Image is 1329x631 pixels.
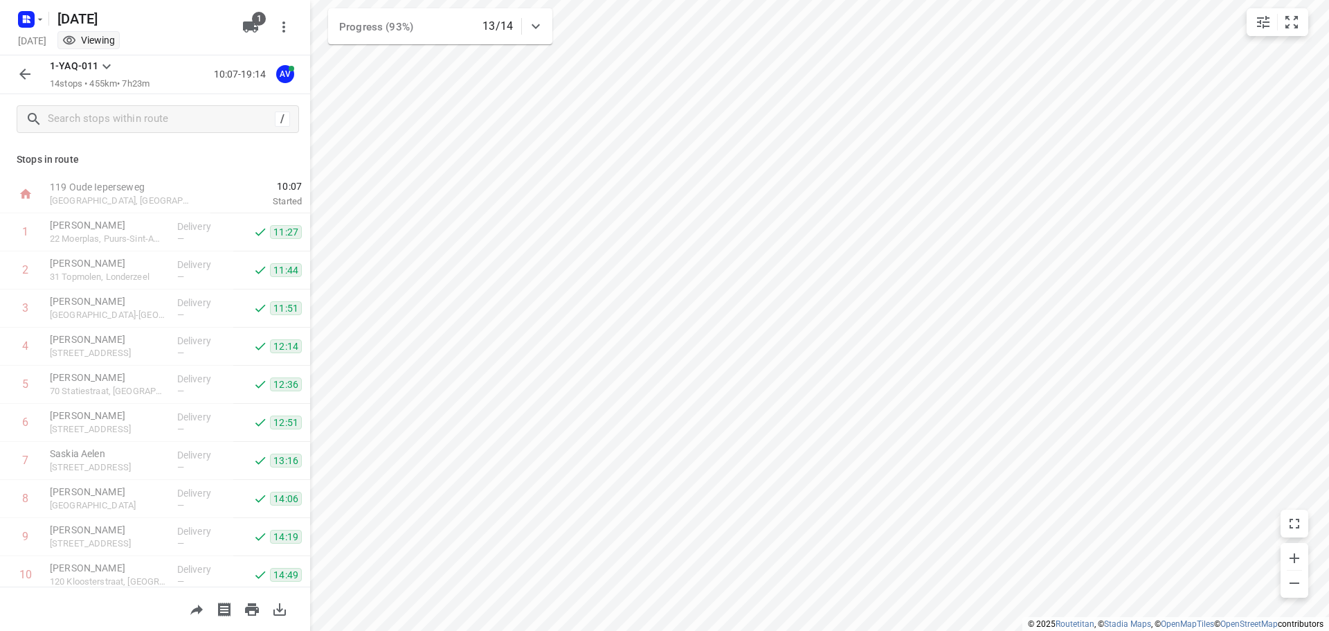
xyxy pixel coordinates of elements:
span: — [177,310,184,320]
svg: Done [253,377,267,391]
div: 3 [22,301,28,314]
span: 12:36 [270,377,302,391]
span: Print shipping labels [210,602,238,615]
span: — [177,386,184,396]
div: 2 [22,263,28,276]
span: — [177,348,184,358]
p: Delivery [177,410,228,424]
a: Stadia Maps [1104,619,1151,629]
span: 14:06 [270,492,302,506]
p: 120 Kloosterstraat, [GEOGRAPHIC_DATA] [50,575,166,589]
p: [PERSON_NAME] [50,218,166,232]
p: 31 Topmolen, Londerzeel [50,270,166,284]
p: [PERSON_NAME] [50,256,166,270]
p: 119 Oude Ieperseweg [50,180,194,194]
p: [PERSON_NAME] [50,485,166,499]
p: [PERSON_NAME] [50,294,166,308]
p: 14 stops • 455km • 7h23m [50,78,150,91]
p: 70 Statiestraat, [GEOGRAPHIC_DATA] [50,384,166,398]
p: Delivery [177,486,228,500]
span: — [177,500,184,510]
p: 13/14 [482,18,513,35]
svg: Done [253,568,267,582]
span: — [177,538,184,549]
p: Saskia Aelen [50,447,166,461]
span: Progress (93%) [339,21,413,33]
p: 2B Steenovenstraat, Malle [50,499,166,513]
div: 6 [22,416,28,429]
span: 11:44 [270,263,302,277]
p: [PERSON_NAME] [50,523,166,537]
p: 10:07-19:14 [214,67,271,82]
p: 64 Veurtstraat, Puurs-Sint-Amands [50,308,166,322]
span: — [177,462,184,472]
button: Fit zoom [1278,8,1305,36]
p: [STREET_ADDRESS] [50,423,166,436]
a: OpenStreetMap [1220,619,1278,629]
div: 1 [22,225,28,238]
svg: Done [253,225,267,239]
button: Map settings [1249,8,1277,36]
p: Delivery [177,296,228,310]
div: You are currently in view mode. To make any changes, go to edit project. [62,33,115,47]
p: [PERSON_NAME] [50,409,166,423]
a: OpenMapTiles [1161,619,1214,629]
span: — [177,576,184,587]
span: 12:51 [270,416,302,429]
p: 1-YAQ-011 [50,59,98,73]
a: Routetitan [1056,619,1094,629]
p: [STREET_ADDRESS] [50,537,166,551]
p: Delivery [177,562,228,576]
span: 11:27 [270,225,302,239]
div: / [275,112,290,127]
div: 9 [22,530,28,543]
p: Delivery [177,258,228,272]
p: Stops in route [17,152,293,167]
div: 8 [22,492,28,505]
p: [STREET_ADDRESS] [50,461,166,474]
button: More [270,13,298,41]
span: 1 [252,12,266,26]
p: Delivery [177,334,228,348]
p: Started [210,195,302,208]
span: Print route [238,602,266,615]
div: 10 [19,568,32,581]
p: Delivery [177,372,228,386]
span: 12:14 [270,339,302,353]
li: © 2025 , © , © © contributors [1028,619,1323,629]
p: [PERSON_NAME] [50,561,166,575]
p: [PERSON_NAME] [50,371,166,384]
p: Delivery [177,220,228,233]
span: — [177,424,184,434]
button: 1 [237,13,264,41]
p: Delivery [177,524,228,538]
p: [STREET_ADDRESS] [50,346,166,360]
p: Delivery [177,448,228,462]
p: [GEOGRAPHIC_DATA], [GEOGRAPHIC_DATA] [50,194,194,208]
span: 11:51 [270,301,302,315]
svg: Done [253,301,267,315]
p: 22 Moerplas, Puurs-Sint-Amands [50,232,166,246]
div: 4 [22,339,28,353]
div: small contained button group [1247,8,1308,36]
span: 10:07 [210,179,302,193]
span: 13:16 [270,454,302,468]
span: Share route [183,602,210,615]
input: Search stops within route [48,109,275,130]
div: 5 [22,377,28,391]
span: — [177,233,184,244]
span: 14:19 [270,530,302,544]
div: 7 [22,454,28,467]
span: Download route [266,602,293,615]
div: Progress (93%)13/14 [328,8,552,44]
span: 14:49 [270,568,302,582]
span: — [177,272,184,282]
p: [PERSON_NAME] [50,332,166,346]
